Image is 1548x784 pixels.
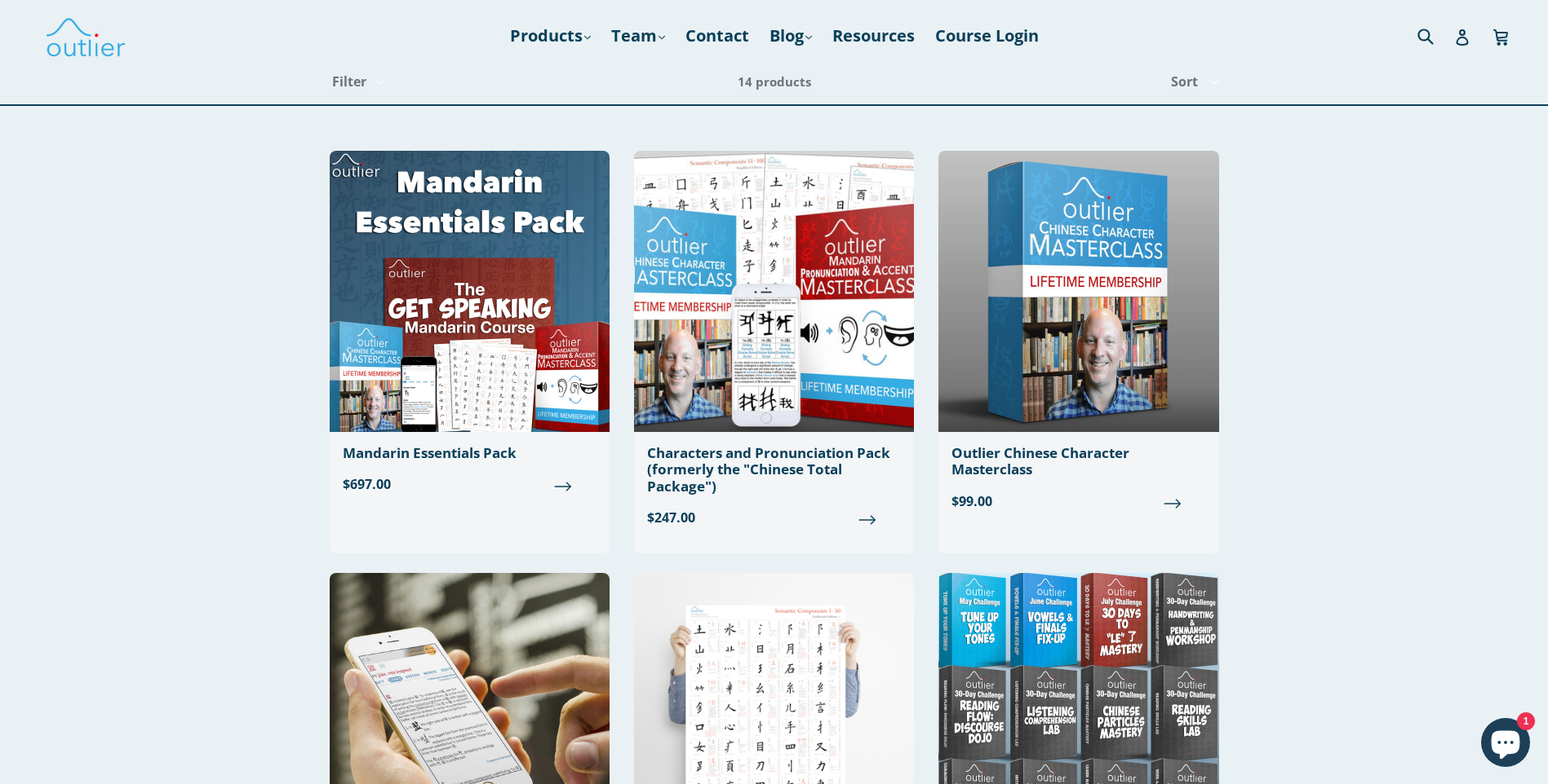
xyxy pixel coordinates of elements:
[634,151,914,432] img: Chinese Total Package Outlier Linguistics
[1476,718,1535,771] inbox-online-store-chat: Shopify online store chat
[647,445,901,495] div: Characters and Pronunciation Pack (formerly the "Chinese Total Package")
[330,151,610,432] img: Mandarin Essentials Pack
[677,21,757,51] a: Contact
[647,508,901,527] span: $247.00
[603,21,673,51] a: Team
[45,12,126,59] img: Outlier Linguistics
[761,21,820,51] a: Blog
[330,151,610,507] a: Mandarin Essentials Pack $697.00
[938,151,1218,524] a: Outlier Chinese Character Masterclass $99.00
[634,151,914,540] a: Characters and Pronunciation Pack (formerly the "Chinese Total Package") $247.00
[951,445,1205,478] div: Outlier Chinese Character Masterclass
[1413,19,1458,52] input: Search
[738,73,811,90] span: 14 products
[951,491,1205,511] span: $99.00
[824,21,923,51] a: Resources
[343,474,597,494] span: $697.00
[938,151,1218,432] img: Outlier Chinese Character Masterclass Outlier Linguistics
[927,21,1047,51] a: Course Login
[343,445,597,461] div: Mandarin Essentials Pack
[502,21,599,51] a: Products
